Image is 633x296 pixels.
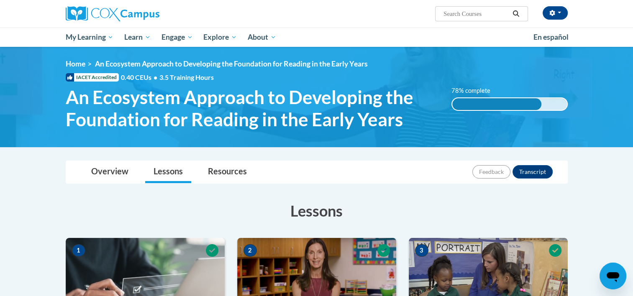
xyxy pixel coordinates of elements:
[156,28,198,47] a: Engage
[154,73,157,81] span: •
[66,6,225,21] a: Cox Campus
[451,86,500,95] label: 78% complete
[72,244,85,257] span: 1
[513,165,553,179] button: Transcript
[243,244,257,257] span: 2
[528,28,574,46] a: En español
[65,32,113,42] span: My Learning
[53,28,580,47] div: Main menu
[60,28,119,47] a: My Learning
[124,32,151,42] span: Learn
[472,165,510,179] button: Feedback
[452,98,541,110] div: 78% complete
[145,161,191,183] a: Lessons
[95,59,368,68] span: An Ecosystem Approach to Developing the Foundation for Reading in the Early Years
[415,244,428,257] span: 3
[121,73,159,82] span: 0.40 CEUs
[66,200,568,221] h3: Lessons
[161,32,193,42] span: Engage
[66,73,119,82] span: IACET Accredited
[66,59,85,68] a: Home
[119,28,156,47] a: Learn
[543,6,568,20] button: Account Settings
[66,6,159,21] img: Cox Campus
[510,9,522,19] button: Search
[203,32,237,42] span: Explore
[159,73,214,81] span: 3.5 Training Hours
[533,33,569,41] span: En español
[200,161,255,183] a: Resources
[600,263,626,289] iframe: Button to launch messaging window
[198,28,242,47] a: Explore
[242,28,282,47] a: About
[443,9,510,19] input: Search Courses
[248,32,276,42] span: About
[66,86,439,130] span: An Ecosystem Approach to Developing the Foundation for Reading in the Early Years
[83,161,137,183] a: Overview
